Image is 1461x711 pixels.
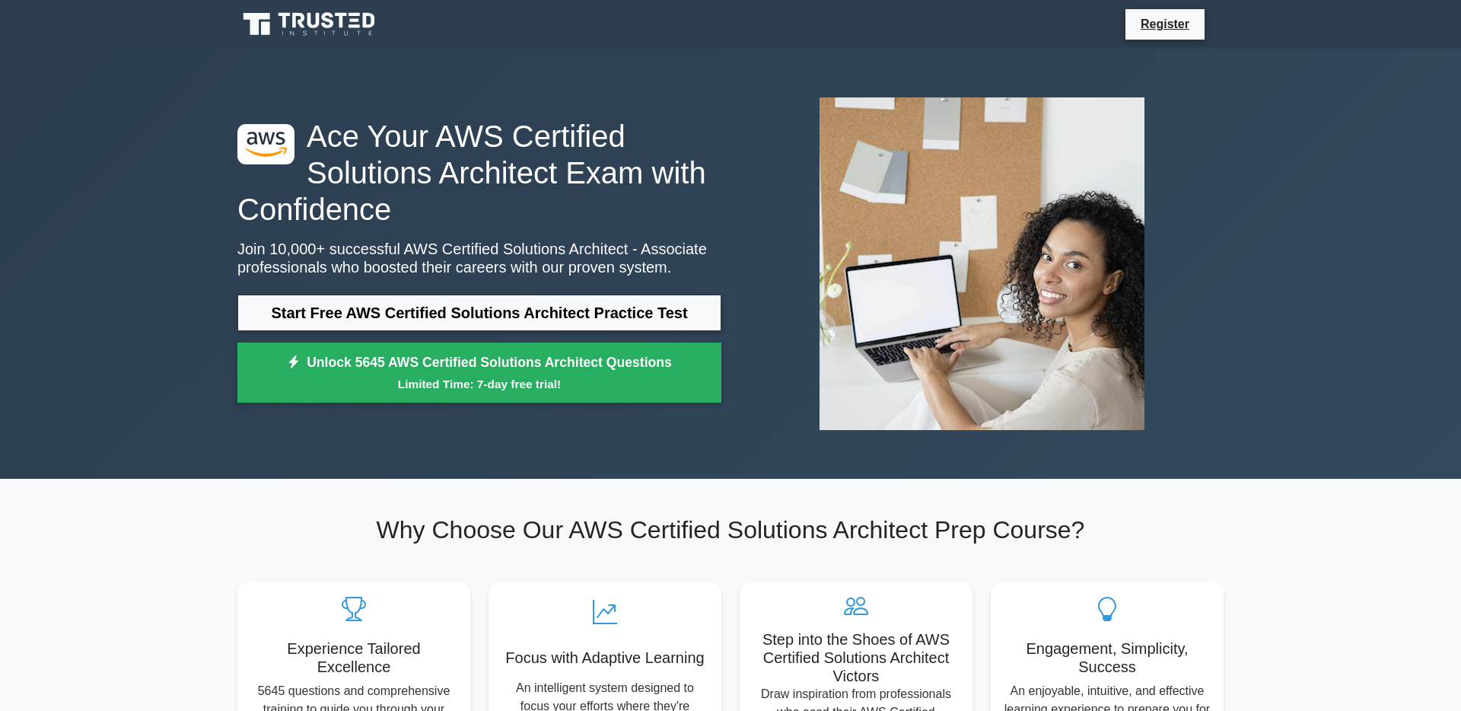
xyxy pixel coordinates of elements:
h5: Engagement, Simplicity, Success [1003,639,1211,676]
a: Start Free AWS Certified Solutions Architect Practice Test [237,295,721,331]
a: Unlock 5645 AWS Certified Solutions Architect QuestionsLimited Time: 7-day free trial! [237,343,721,403]
h5: Experience Tailored Excellence [250,639,458,676]
p: Join 10,000+ successful AWS Certified Solutions Architect - Associate professionals who boosted t... [237,240,721,276]
h5: Step into the Shoes of AWS Certified Solutions Architect Victors [752,630,960,685]
h5: Focus with Adaptive Learning [501,649,709,667]
h1: Ace Your AWS Certified Solutions Architect Exam with Confidence [237,118,721,228]
a: Register [1132,14,1198,33]
h2: Why Choose Our AWS Certified Solutions Architect Prep Course? [237,515,1224,544]
small: Limited Time: 7-day free trial! [256,375,702,393]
